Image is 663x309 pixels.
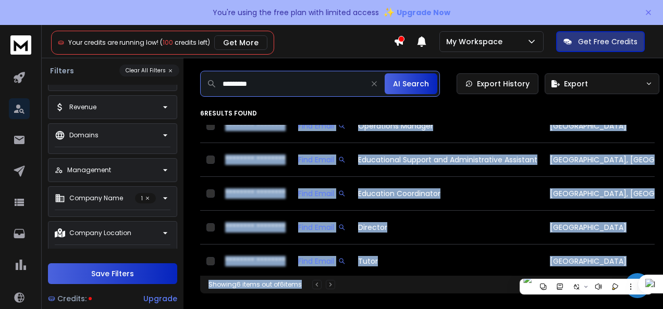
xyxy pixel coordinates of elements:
[69,103,96,111] p: Revenue
[556,31,645,52] button: Get Free Credits
[298,222,346,233] div: Find Email
[67,166,111,174] p: Management
[46,66,78,76] h3: Filters
[135,193,156,203] p: 1
[163,38,173,47] span: 100
[298,154,346,165] div: Find Email
[208,280,302,289] div: Showing 6 items out of 6 items
[213,7,379,18] p: You're using the free plan with limited access
[352,211,544,244] td: Director
[160,38,210,47] span: ( credits left)
[352,177,544,211] td: Education Coordinator
[383,2,450,23] button: ✨Upgrade Now
[298,256,346,266] div: Find Email
[214,35,267,50] button: Get More
[68,38,158,47] span: Your credits are running low!
[564,79,588,89] span: Export
[578,36,637,47] p: Get Free Credits
[385,73,437,94] button: AI Search
[352,109,544,143] td: Operations Manager
[143,293,177,304] div: Upgrade
[57,293,87,304] span: Credits:
[457,73,538,94] a: Export History
[383,5,395,20] span: ✨
[298,121,346,131] div: Find Email
[298,188,346,199] div: Find Email
[397,7,450,18] span: Upgrade Now
[10,35,31,55] img: logo
[48,288,177,309] a: Credits:Upgrade
[352,143,544,177] td: Educational Support and Administrative Assistant
[69,229,131,237] p: Company Location
[446,36,507,47] p: My Workspace
[69,131,99,139] p: Domains
[352,244,544,278] td: Tutor
[69,194,123,202] p: Company Name
[119,65,179,76] button: Clear All Filters
[625,273,650,298] div: Open Intercom Messenger
[200,109,655,118] p: 6 results found
[48,263,177,284] button: Save Filters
